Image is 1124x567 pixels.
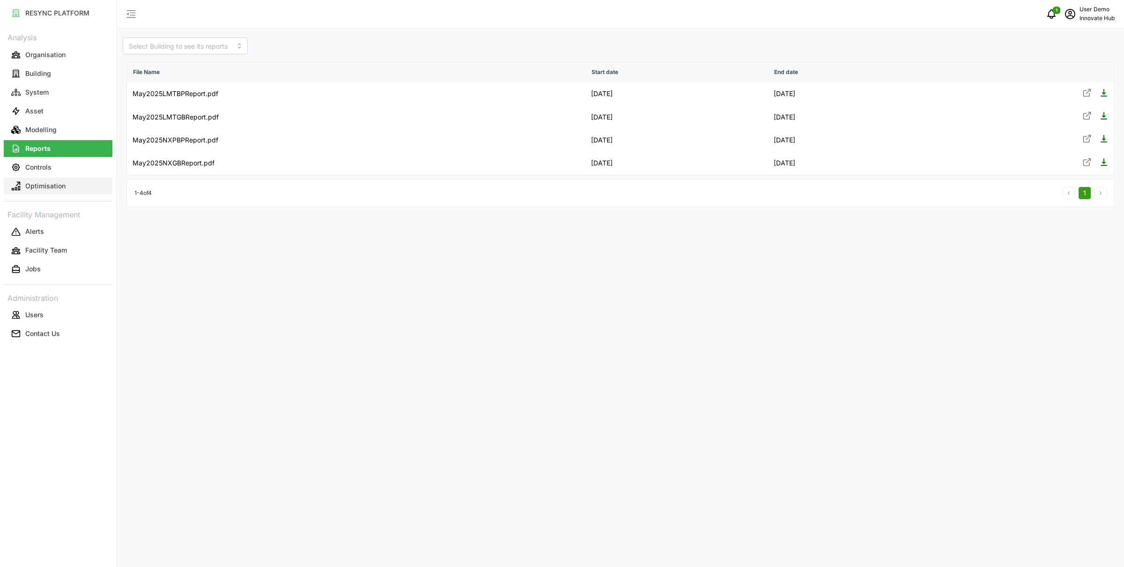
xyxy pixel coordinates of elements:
[4,261,112,278] button: Jobs
[774,158,932,168] p: [DATE]
[591,158,763,168] p: [DATE]
[591,89,763,98] p: [DATE]
[25,181,66,191] p: Optimisation
[25,246,67,255] p: Facility Team
[4,224,112,240] button: Alerts
[25,264,41,274] p: Jobs
[4,4,112,22] a: RESYNC PLATFORM
[4,102,112,120] a: Asset
[134,189,152,198] p: 1 - 4 of 4
[4,325,112,342] button: Contact Us
[4,178,112,194] button: Optimisation
[4,139,112,158] a: Reports
[4,306,112,324] a: Users
[774,135,932,145] p: [DATE]
[4,158,112,177] a: Controls
[4,306,112,323] button: Users
[1079,187,1091,199] button: 1
[123,37,248,54] input: Select Building to see its reports
[591,112,763,122] p: [DATE]
[4,324,112,343] a: Contact Us
[4,177,112,195] a: Optimisation
[127,63,585,82] p: File Name
[4,159,112,176] button: Controls
[25,106,44,116] p: Asset
[4,260,112,279] a: Jobs
[133,135,218,145] p: May2025NXPBPReport.pdf
[25,227,44,236] p: Alerts
[4,120,112,139] a: Modelling
[4,45,112,64] a: Organisation
[133,158,214,168] p: May2025NXGBReport.pdf
[1056,7,1057,14] span: 1
[25,88,49,97] p: System
[4,103,112,119] button: Asset
[1080,5,1115,14] p: User Demo
[25,8,89,18] p: RESYNC PLATFORM
[25,69,51,78] p: Building
[4,64,112,83] a: Building
[25,125,57,134] p: Modelling
[25,144,51,153] p: Reports
[1042,5,1061,23] button: notifications
[4,30,112,44] p: Analysis
[133,89,218,98] p: May2025LMTBPReport.pdf
[1061,5,1080,23] button: schedule
[25,50,66,60] p: Organisation
[25,310,44,320] p: Users
[774,112,932,122] p: [DATE]
[591,135,763,145] p: [DATE]
[769,63,937,82] p: End date
[4,207,112,221] p: Facility Management
[4,5,112,22] button: RESYNC PLATFORM
[4,291,112,304] p: Administration
[4,84,112,101] button: System
[4,242,112,259] button: Facility Team
[586,63,768,82] p: Start date
[4,241,112,260] a: Facility Team
[4,65,112,82] button: Building
[4,223,112,241] a: Alerts
[4,83,112,102] a: System
[1080,14,1115,23] p: Innovate Hub
[25,163,52,172] p: Controls
[4,46,112,63] button: Organisation
[774,89,932,98] p: [DATE]
[25,329,60,338] p: Contact Us
[133,112,219,122] p: May2025LMTGBReport.pdf
[4,140,112,157] button: Reports
[4,121,112,138] button: Modelling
